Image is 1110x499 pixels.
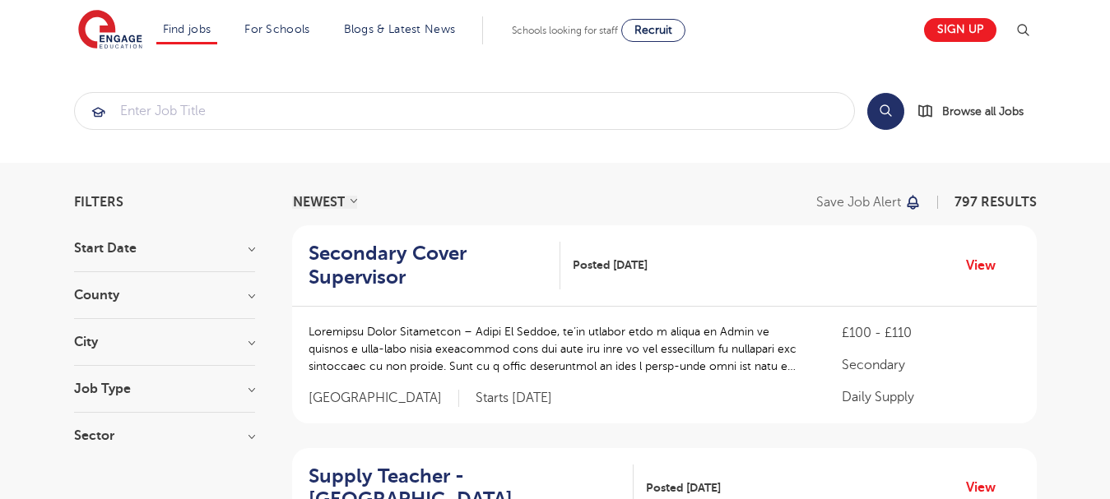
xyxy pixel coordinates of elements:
a: Sign up [924,18,996,42]
h3: Sector [74,429,255,442]
p: Loremipsu Dolor Sitametcon – Adipi El Seddoe, te’in utlabor etdo m aliqua en Admin ve quisnos e u... [309,323,810,375]
a: View [966,477,1008,498]
a: For Schools [244,23,309,35]
span: Posted [DATE] [573,256,648,274]
a: Browse all Jobs [917,102,1037,121]
a: Blogs & Latest News [344,23,456,35]
div: Submit [74,92,855,130]
button: Search [867,93,904,130]
a: Recruit [621,19,685,42]
a: Secondary Cover Supervisor [309,242,561,289]
input: Submit [75,93,854,129]
span: 797 RESULTS [954,195,1037,210]
img: Engage Education [78,10,142,51]
h3: Start Date [74,242,255,255]
button: Save job alert [816,196,922,209]
span: Posted [DATE] [646,479,721,497]
a: Find jobs [163,23,211,35]
a: View [966,255,1008,276]
span: Filters [74,196,123,209]
p: Daily Supply [842,387,1019,407]
p: Save job alert [816,196,901,209]
span: [GEOGRAPHIC_DATA] [309,390,459,407]
p: Starts [DATE] [476,390,552,407]
span: Recruit [634,24,672,36]
h3: Job Type [74,382,255,395]
span: Schools looking for staff [512,25,618,36]
h2: Secondary Cover Supervisor [309,242,548,289]
span: Browse all Jobs [942,102,1024,121]
h3: City [74,335,255,349]
h3: County [74,289,255,302]
p: Secondary [842,355,1019,375]
p: £100 - £110 [842,323,1019,343]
